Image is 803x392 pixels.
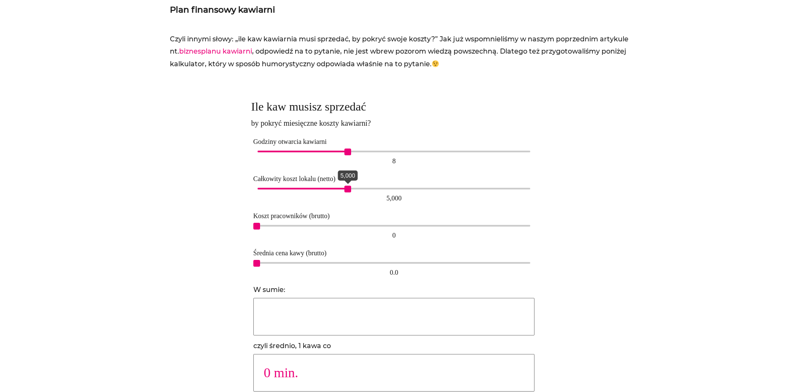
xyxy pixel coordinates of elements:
[258,266,531,279] div: 0.0
[170,4,634,15] h2: Plan finansowy kawiarni
[258,154,531,168] div: 8
[179,47,252,55] a: biznesplanu kawiarni
[253,138,327,145] label: Godziny otwarcia kawiarni
[253,298,535,335] input: W sumie:
[258,192,531,205] div: 5,000
[253,286,285,294] label: W sumie:
[251,99,537,114] h2: Ile kaw musisz sprzedać
[253,354,535,391] input: czyli średnio, 1 kawa co
[253,212,330,219] label: Koszt pracowników (brutto)
[258,229,531,242] div: 0
[338,170,358,181] div: 5,000
[253,249,327,257] label: Średnia cena kawy (brutto)
[170,33,634,70] p: Czyli innymi słowy: „ile kaw kawiarnia musi sprzedać, by pokryć swoje koszty?” Jak już wspomnieli...
[432,60,439,67] img: 😉
[251,116,537,130] span: by pokryć miesięczne koszty kawiarni?
[253,175,336,182] label: Całkowity koszt lokalu (netto)
[253,342,331,350] label: czyli średnio, 1 kawa co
